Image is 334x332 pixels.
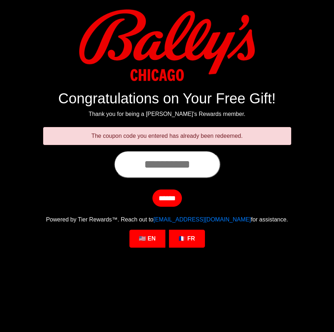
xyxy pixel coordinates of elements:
[43,127,291,145] div: The coupon code you entered has already been redeemed.
[128,230,207,248] div: Language Selection
[43,110,291,118] p: Thank you for being a [PERSON_NAME]'s Rewards member.
[154,216,251,223] a: [EMAIL_ADDRESS][DOMAIN_NAME]
[46,216,288,223] span: Powered by Tier Rewards™. Reach out to for assistance.
[169,230,205,248] a: 🇫🇷 FR
[129,230,165,248] a: 🇺🇸 EN
[79,9,255,81] img: Logo
[43,90,291,107] h1: Congratulations on Your Free Gift!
